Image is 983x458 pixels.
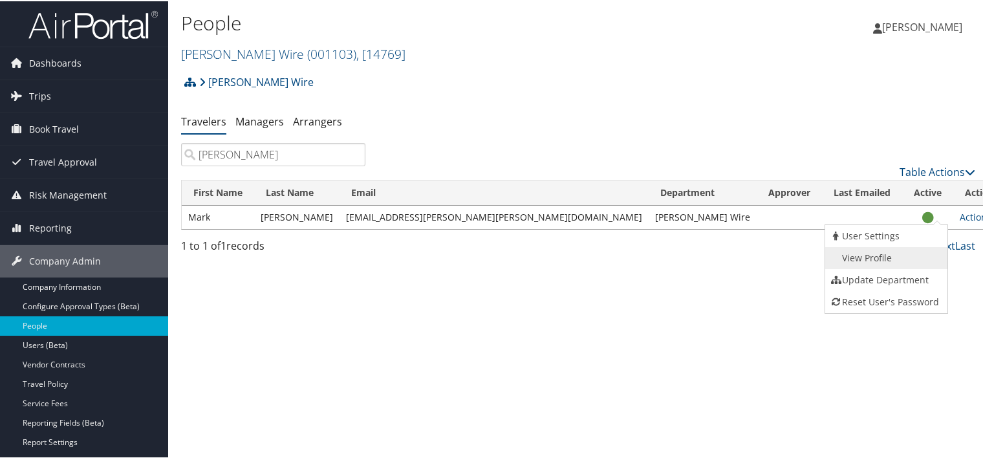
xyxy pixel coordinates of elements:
td: Mark [182,204,254,228]
th: Last Name: activate to sort column descending [254,179,340,204]
th: Department: activate to sort column ascending [649,179,757,204]
input: Search [181,142,365,165]
a: Table Actions [900,164,975,178]
span: Dashboards [29,46,81,78]
h1: People [181,8,711,36]
a: Travelers [181,113,226,127]
a: Managers [235,113,284,127]
span: Company Admin [29,244,101,276]
a: Last [955,237,975,252]
div: 1 to 1 of records [181,237,365,259]
span: ( 001103 ) [307,44,356,61]
span: Risk Management [29,178,107,210]
th: First Name: activate to sort column ascending [182,179,254,204]
td: [EMAIL_ADDRESS][PERSON_NAME][PERSON_NAME][DOMAIN_NAME] [340,204,649,228]
span: Reporting [29,211,72,243]
a: View User's Settings [825,224,944,246]
th: Active: activate to sort column ascending [902,179,953,204]
th: Last Emailed: activate to sort column ascending [822,179,902,204]
a: Reset User's Password [825,290,944,312]
a: Arrangers [293,113,342,127]
a: AirPortal Profile [825,246,944,268]
span: Travel Approval [29,145,97,177]
td: [PERSON_NAME] [254,204,340,228]
th: Email: activate to sort column ascending [340,179,649,204]
span: 1 [221,237,226,252]
a: [PERSON_NAME] [873,6,975,45]
span: [PERSON_NAME] [882,19,962,33]
span: Book Travel [29,112,79,144]
td: [PERSON_NAME] Wire [649,204,757,228]
span: , [ 14769 ] [356,44,405,61]
a: [PERSON_NAME] Wire [181,44,405,61]
span: Trips [29,79,51,111]
th: Approver [757,179,822,204]
a: Update Department For This Traveler [825,268,944,290]
a: [PERSON_NAME] Wire [199,68,314,94]
img: airportal-logo.png [28,8,158,39]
